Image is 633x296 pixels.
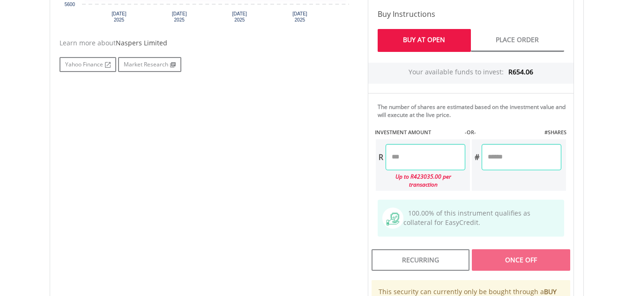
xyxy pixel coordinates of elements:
label: INVESTMENT AMOUNT [375,129,431,136]
text: [DATE] 2025 [171,11,186,22]
label: #SHARES [544,129,566,136]
a: Buy At Open [378,29,471,52]
div: # [472,144,482,170]
span: R654.06 [508,67,533,76]
img: collateral-qualifying-green.svg [387,213,399,225]
span: 100.00% of this instrument qualifies as collateral for EasyCredit. [403,209,530,227]
text: 5600 [64,2,75,7]
div: Recurring [372,249,469,271]
div: Learn more about [60,38,354,48]
text: [DATE] 2025 [292,11,307,22]
div: Up to R423035.00 per transaction [376,170,465,191]
div: Your available funds to invest: [368,63,573,84]
div: Once Off [472,249,570,271]
div: R [376,144,386,170]
a: Yahoo Finance [60,57,116,72]
div: The number of shares are estimated based on the investment value and will execute at the live price. [378,103,570,119]
text: [DATE] 2025 [112,11,127,22]
text: [DATE] 2025 [232,11,247,22]
span: Naspers Limited [116,38,167,47]
a: Market Research [118,57,181,72]
h4: Buy Instructions [378,8,564,20]
label: -OR- [465,129,476,136]
a: Place Order [471,29,564,52]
